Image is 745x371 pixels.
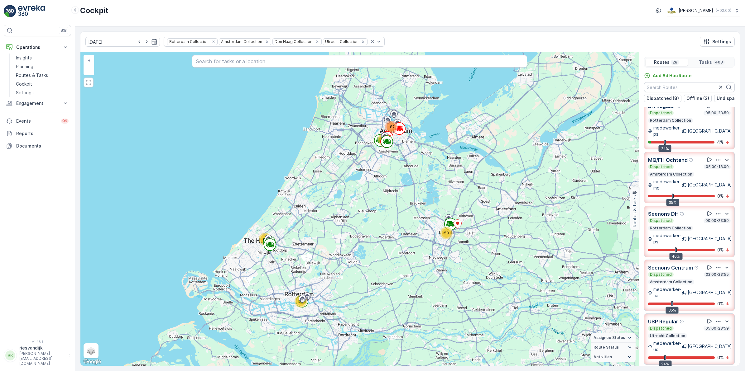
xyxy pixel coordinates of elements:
img: logo_light-DOdMpM7g.png [18,5,45,17]
span: 182 [388,124,395,129]
div: RR [5,350,15,360]
p: Tasks [699,59,712,65]
div: Amsterdam Collection [219,39,263,45]
div: 40 [259,233,271,245]
p: 403 [714,60,723,65]
p: [GEOGRAPHIC_DATA] [688,289,732,296]
a: Documents [4,140,71,152]
p: medewerker-ca [653,286,682,299]
p: Add Ad Hoc Route [653,73,692,79]
div: 35% [666,307,679,314]
p: 02:00-23:55 [705,272,729,277]
div: Remove Utrecht Collection [360,39,367,44]
button: Settings [700,37,735,47]
p: Amsterdam Collection [649,172,693,177]
p: Settings [712,39,731,45]
p: MQ/FH Ochtend [648,156,688,164]
button: Operations [4,41,71,54]
p: 0 % [717,193,724,199]
img: Google [82,358,103,366]
span: Assignee Status [594,335,625,340]
button: Dispatched (8) [644,95,681,102]
input: dd/mm/yyyy [85,37,160,47]
p: ( +02:00 ) [716,8,731,13]
p: Dispatched [649,164,672,169]
p: [GEOGRAPHIC_DATA] [688,236,732,242]
p: Seenons DH [648,210,679,218]
p: 4 % [717,139,724,145]
p: [PERSON_NAME] [679,7,713,14]
a: Routes & Tasks [13,71,71,80]
div: 24% [659,361,671,368]
p: Routes [654,59,670,65]
p: Dispatched (8) [646,95,679,101]
p: ⌘B [60,28,67,33]
p: Cockpit [16,81,32,87]
div: 182 [385,121,397,133]
button: [PERSON_NAME](+02:00) [667,5,740,16]
summary: Assignee Status [591,333,636,343]
p: Utrecht Collection [649,333,686,338]
div: Remove Den Haag Collection [314,39,321,44]
summary: Activities [591,352,636,362]
div: 24% [659,145,671,152]
button: RRriesvandijk[PERSON_NAME][EMAIL_ADDRESS][DOMAIN_NAME] [4,345,71,366]
div: Help Tooltip Icon [694,265,699,270]
p: 05:00-23:59 [705,326,729,331]
p: [PERSON_NAME][EMAIL_ADDRESS][DOMAIN_NAME] [19,351,65,366]
p: USP Regular [648,318,678,325]
p: Documents [16,143,69,149]
div: Rotterdam Collection [167,39,209,45]
input: Search Routes [644,82,735,92]
summary: Route Status [591,343,636,352]
div: Help Tooltip Icon [680,319,685,324]
p: 0 % [717,355,724,361]
p: Dispatched [649,110,672,115]
p: Settings [16,90,34,96]
button: Engagement [4,97,71,110]
p: medewerker-mq [653,179,682,191]
p: Planning [16,63,33,70]
p: 28 [672,60,678,65]
span: Route Status [594,345,619,350]
div: 35% [666,199,679,206]
p: Routes & Tasks [632,195,638,228]
p: Offline (2) [686,95,709,101]
img: basis-logo_rgb2x.png [667,7,676,14]
a: Insights [13,54,71,62]
a: Zoom In [84,56,94,65]
a: Cockpit [13,80,71,88]
p: Cockpit [80,6,108,16]
p: 05:00-18:00 [705,164,729,169]
p: Dispatched [649,272,672,277]
div: 65 [295,295,307,308]
a: Add Ad Hoc Route [644,73,692,79]
a: Open this area in Google Maps (opens a new window) [82,358,103,366]
div: Help Tooltip Icon [689,157,694,162]
p: Rotterdam Collection [649,118,692,123]
p: medewerker-ps [653,232,682,245]
p: [GEOGRAPHIC_DATA] [688,128,732,134]
span: − [88,67,91,72]
p: 0 % [717,247,724,253]
p: riesvandijk [19,345,65,351]
p: 0 % [717,301,724,307]
p: Insights [16,55,32,61]
p: [GEOGRAPHIC_DATA] [688,343,732,350]
img: logo [4,5,16,17]
a: Reports [4,127,71,140]
p: [GEOGRAPHIC_DATA] [688,182,732,188]
p: Amsterdam Collection [649,279,693,284]
p: Dispatched [649,218,672,223]
div: Remove Amsterdam Collection [264,39,271,44]
span: 50 [444,231,449,235]
div: Help Tooltip Icon [677,104,682,109]
div: Remove Rotterdam Collection [210,39,217,44]
button: Offline (2) [684,95,712,102]
a: Planning [13,62,71,71]
span: v 1.48.1 [4,340,71,344]
div: 65 [378,133,390,146]
p: 05:00-23:59 [705,110,729,115]
p: medewerker-ps [653,125,682,137]
p: Events [16,118,57,124]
